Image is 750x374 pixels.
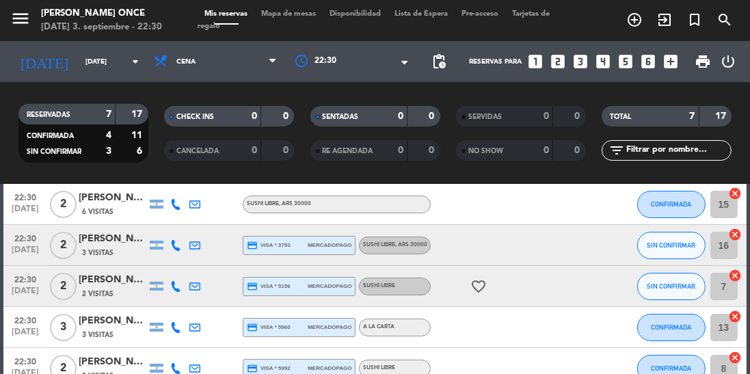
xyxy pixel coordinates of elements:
[106,131,111,140] strong: 4
[283,146,291,155] strong: 0
[637,191,706,218] button: CONFIRMADA
[574,146,582,155] strong: 0
[729,228,742,241] i: cancel
[626,12,643,28] i: add_circle_outline
[308,323,351,332] span: mercadopago
[247,240,290,251] span: visa * 3793
[651,364,691,372] span: CONFIRMADA
[254,10,323,18] span: Mapa de mesas
[637,232,706,259] button: SIN CONFIRMAR
[617,53,634,70] i: looks_5
[323,113,359,120] span: SENTADAS
[82,289,113,299] span: 2 Visitas
[50,314,77,341] span: 3
[608,142,625,159] i: filter_list
[247,201,311,206] span: Sushi libre
[308,282,351,291] span: mercadopago
[247,281,290,292] span: visa * 5156
[252,146,257,155] strong: 0
[690,111,695,121] strong: 7
[729,310,742,323] i: cancel
[8,204,42,220] span: [DATE]
[398,146,403,155] strong: 0
[79,272,147,288] div: [PERSON_NAME]
[323,148,373,155] span: RE AGENDADA
[79,354,147,370] div: [PERSON_NAME]
[594,53,612,70] i: looks_4
[651,323,691,331] span: CONFIRMADA
[8,312,42,328] span: 22:30
[50,191,77,218] span: 2
[41,21,162,34] div: [DATE] 3. septiembre - 22:30
[729,351,742,364] i: cancel
[470,278,487,295] i: favorite_border
[544,111,549,121] strong: 0
[131,131,145,140] strong: 11
[549,53,567,70] i: looks_two
[27,111,70,118] span: RESERVADAS
[469,58,522,66] span: Reservas para
[662,53,680,70] i: add_box
[198,10,254,18] span: Mis reservas
[686,12,703,28] i: turned_in_not
[79,313,147,329] div: [PERSON_NAME]
[720,53,736,70] i: power_settings_new
[574,111,582,121] strong: 0
[247,281,258,292] i: credit_card
[363,324,394,330] span: A LA CARTA
[363,365,395,371] span: Sushi libre
[651,200,691,208] span: CONFIRMADA
[247,240,258,251] i: credit_card
[8,353,42,369] span: 22:30
[176,148,219,155] span: CANCELADA
[395,242,427,248] span: , ARS 30000
[637,273,706,300] button: SIN CONFIRMAR
[610,113,631,120] span: TOTAL
[279,201,311,206] span: , ARS 30000
[572,53,589,70] i: looks_3
[106,109,111,119] strong: 7
[363,283,395,289] span: Sushi libre
[716,12,733,28] i: search
[695,53,711,70] span: print
[10,8,31,34] button: menu
[27,148,81,155] span: SIN CONFIRMAR
[27,133,74,139] span: CONFIRMADA
[314,55,336,68] span: 22:30
[729,269,742,282] i: cancel
[79,190,147,206] div: [PERSON_NAME]
[247,363,258,374] i: credit_card
[247,322,290,333] span: visa * 5960
[656,12,673,28] i: exit_to_app
[106,146,111,156] strong: 3
[79,231,147,247] div: [PERSON_NAME]
[176,58,196,66] span: Cena
[526,53,544,70] i: looks_one
[82,330,113,340] span: 3 Visitas
[137,146,145,156] strong: 6
[8,189,42,204] span: 22:30
[468,148,503,155] span: NO SHOW
[127,53,144,70] i: arrow_drop_down
[363,242,427,248] span: Sushi libre
[176,113,214,120] span: CHECK INS
[429,146,437,155] strong: 0
[455,10,505,18] span: Pre-acceso
[82,206,113,217] span: 6 Visitas
[8,271,42,286] span: 22:30
[50,232,77,259] span: 2
[729,187,742,200] i: cancel
[10,47,79,76] i: [DATE]
[82,248,113,258] span: 3 Visitas
[247,322,258,333] i: credit_card
[468,113,502,120] span: SERVIDAS
[131,109,145,119] strong: 17
[637,314,706,341] button: CONFIRMADA
[252,111,257,121] strong: 0
[715,111,729,121] strong: 17
[8,286,42,302] span: [DATE]
[625,143,731,158] input: Filtrar por nombre...
[41,7,162,21] div: [PERSON_NAME] Once
[308,241,351,250] span: mercadopago
[388,10,455,18] span: Lista de Espera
